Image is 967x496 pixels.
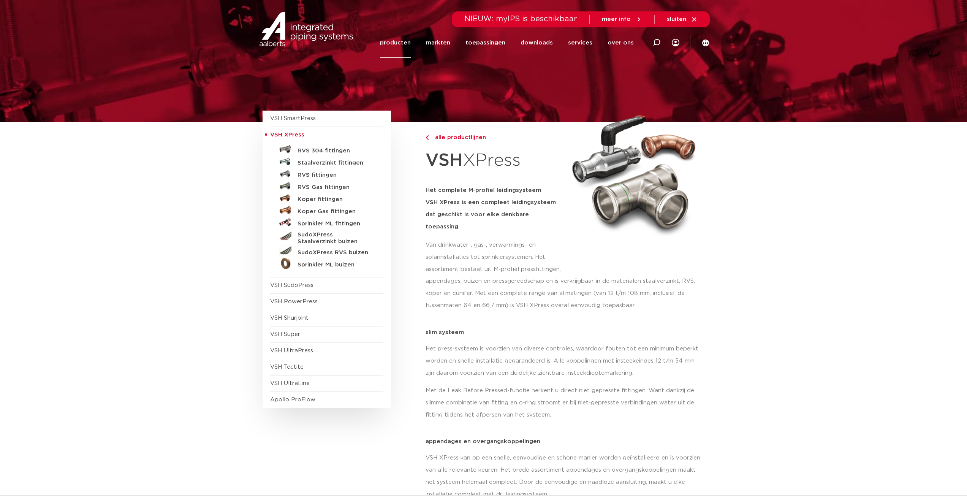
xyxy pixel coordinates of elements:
p: appendages, buizen en pressgereedschap en is verkrijgbaar in de materialen staalverzinkt, RVS, ko... [426,275,705,312]
a: RVS Gas fittingen [270,180,383,192]
h5: Staalverzinkt fittingen [298,160,373,166]
a: Koper Gas fittingen [270,204,383,216]
a: VSH SmartPress [270,116,316,121]
h5: Sprinkler ML fittingen [298,220,373,227]
a: SudoXPress Staalverzinkt buizen [270,228,383,245]
span: sluiten [667,16,686,22]
a: RVS fittingen [270,168,383,180]
a: VSH PowerPress [270,299,318,304]
h5: RVS Gas fittingen [298,184,373,191]
span: VSH XPress [270,132,304,138]
a: toepassingen [465,27,505,58]
h5: RVS 304 fittingen [298,147,373,154]
p: Met de Leak Before Pressed-functie herkent u direct niet gepresste fittingen. Want dankzij de sli... [426,385,705,421]
a: VSH SudoPress [270,282,313,288]
img: chevron-right.svg [426,135,429,140]
h5: SudoXPress RVS buizen [298,249,373,256]
p: appendages en overgangskoppelingen [426,439,705,444]
span: alle productlijnen [430,135,486,140]
a: VSH UltraPress [270,348,313,353]
p: Van drinkwater-, gas-, verwarmings- en solarinstallaties tot sprinklersystemen. Het assortiment b... [426,239,563,276]
a: VSH UltraLine [270,380,310,386]
nav: Menu [380,27,634,58]
h5: RVS fittingen [298,172,373,179]
strong: VSH [426,152,463,169]
a: over ons [608,27,634,58]
a: Sprinkler ML buizen [270,257,383,269]
a: services [568,27,592,58]
h1: XPress [426,146,563,175]
span: NIEUW: myIPS is beschikbaar [464,15,577,23]
h5: SudoXPress Staalverzinkt buizen [298,231,373,245]
a: alle productlijnen [426,133,563,142]
p: Het press-systeem is voorzien van diverse controles, waardoor fouten tot een minimum beperkt word... [426,343,705,379]
a: Apollo ProFlow [270,397,315,403]
a: Sprinkler ML fittingen [270,216,383,228]
a: SudoXPress RVS buizen [270,245,383,257]
p: slim systeem [426,330,705,335]
a: RVS 304 fittingen [270,143,383,155]
a: markten [426,27,450,58]
a: VSH Super [270,331,300,337]
a: VSH Tectite [270,364,304,370]
h5: Het complete M-profiel leidingsysteem VSH XPress is een compleet leidingsysteem dat geschikt is v... [426,184,563,233]
a: producten [380,27,411,58]
h5: Koper Gas fittingen [298,208,373,215]
a: sluiten [667,16,698,23]
span: meer info [602,16,631,22]
a: Staalverzinkt fittingen [270,155,383,168]
a: downloads [521,27,553,58]
div: my IPS [672,27,679,58]
h5: Koper fittingen [298,196,373,203]
a: meer info [602,16,642,23]
a: Koper fittingen [270,192,383,204]
a: VSH Shurjoint [270,315,309,321]
h5: Sprinkler ML buizen [298,261,373,268]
